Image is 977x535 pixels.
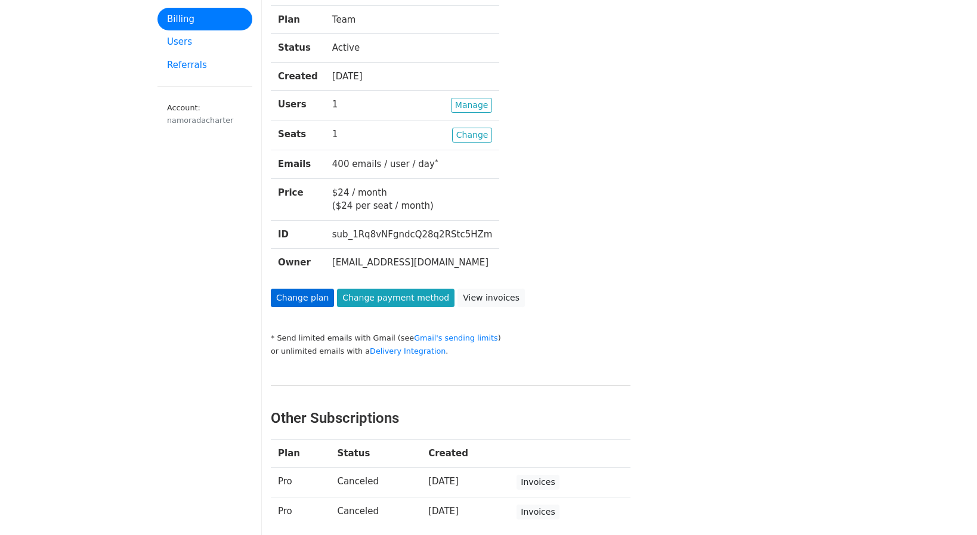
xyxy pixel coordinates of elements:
[330,439,421,468] th: Status
[452,128,493,143] a: Change
[271,220,325,249] th: ID
[157,54,252,77] a: Referrals
[271,62,325,91] th: Created
[330,497,421,527] td: Canceled
[370,347,446,355] a: Delivery Integration
[167,103,243,126] small: Account:
[325,249,500,277] td: [EMAIL_ADDRESS][DOMAIN_NAME]
[414,333,498,342] a: Gmail's sending limits
[325,91,500,120] td: 1
[271,497,330,527] td: Pro
[325,62,500,91] td: [DATE]
[157,30,252,54] a: Users
[451,98,493,113] a: Manage
[421,468,509,497] td: [DATE]
[457,289,525,307] a: View invoices
[167,115,243,126] div: namoradacharter
[271,468,330,497] td: Pro
[330,468,421,497] td: Canceled
[337,289,455,307] a: Change payment method
[325,5,500,34] td: Team
[271,91,325,120] th: Users
[517,505,559,519] a: Invoices
[271,120,325,150] th: Seats
[421,439,509,468] th: Created
[271,289,334,307] a: Change plan
[271,249,325,277] th: Owner
[271,34,325,63] th: Status
[917,478,977,535] div: Chat-widget
[271,439,330,468] th: Plan
[325,178,500,220] td: $24 / month ($24 per seat / month)
[271,333,501,356] small: * Send limited emails with Gmail (see ) or unlimited emails with a .
[325,34,500,63] td: Active
[517,475,559,490] a: Invoices
[271,410,630,427] h3: Other Subscriptions
[917,478,977,535] iframe: Chat Widget
[421,497,509,527] td: [DATE]
[157,8,252,31] a: Billing
[325,220,500,249] td: sub_1Rq8vNFgndcQ28q2RStc5HZm
[271,5,325,34] th: Plan
[325,120,500,150] td: 1
[271,150,325,179] th: Emails
[325,150,500,179] td: 400 emails / user / day
[271,178,325,220] th: Price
